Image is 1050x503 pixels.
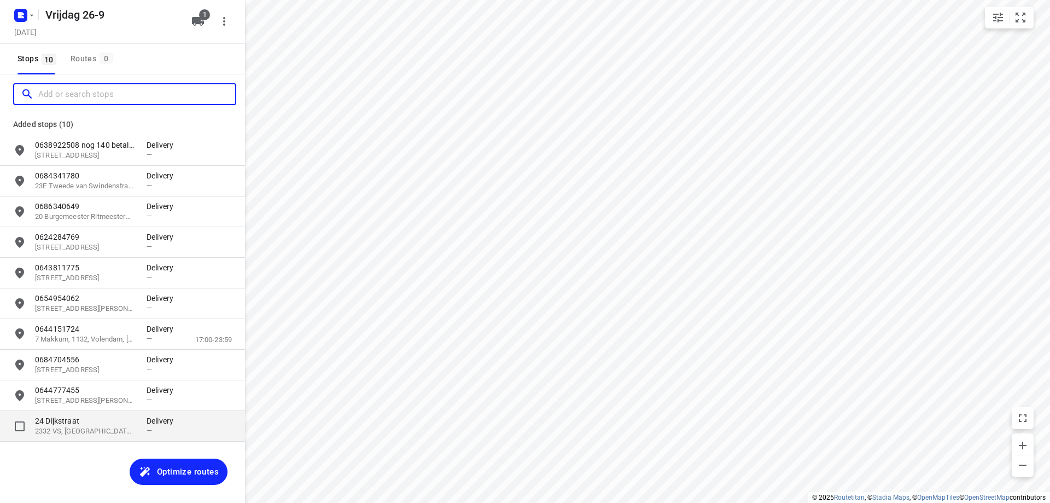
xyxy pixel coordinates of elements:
[13,118,232,131] p: Added stops (10)
[38,86,235,103] input: Add or search stops
[147,293,179,304] p: Delivery
[147,273,152,281] span: —
[147,151,152,159] span: —
[199,9,210,20] span: 1
[35,426,136,437] p: 2332 VS, [GEOGRAPHIC_DATA], [GEOGRAPHIC_DATA]
[147,170,179,181] p: Delivery
[35,262,136,273] p: 0643811775
[35,365,136,375] p: 39 Verdilaan, 2151 NA, Nieuw-Vennep, NL
[147,140,179,151] p: Delivery
[147,323,179,334] p: Delivery
[35,385,136,396] p: 0644777455
[1010,7,1031,28] button: Fit zoom
[147,242,152,251] span: —
[812,494,1046,501] li: © 2025 , © , © © contributors
[10,26,41,38] h5: Project date
[35,293,136,304] p: 0654954062
[35,396,136,406] p: 33 Cornelis van Eerdenstraat, 2712 VL, Zoetermeer, NL
[35,242,136,253] p: 18 Katinkagang, 2719 CB, Zoetermeer, NL
[147,426,152,435] span: —
[35,151,136,161] p: 176 Mariëndaal, 1025 BV, Amsterdam, NL
[987,7,1009,28] button: Map settings
[157,465,219,479] span: Optimize routes
[147,232,179,242] p: Delivery
[35,181,136,192] p: 23E Tweede van Swindenstraat, 1093 VG, Amsterdam, NL
[872,494,909,501] a: Stadia Maps
[147,415,179,426] p: Delivery
[147,262,179,273] p: Delivery
[35,201,136,212] p: 0686340649
[147,212,152,220] span: —
[42,54,56,65] span: 10
[147,365,152,373] span: —
[100,53,113,63] span: 0
[147,385,179,396] p: Delivery
[147,396,152,404] span: —
[147,354,179,365] p: Delivery
[35,140,136,151] p: 0638922508 nog 140 betalen
[35,170,136,181] p: 0684341780
[195,334,232,345] p: 17:00-23:59
[147,201,179,212] p: Delivery
[147,304,152,312] span: —
[35,273,136,284] p: 58 Turfsteker, 2152 LZ, Nieuw-Vennep, NL
[187,10,209,32] button: 1
[71,52,116,66] div: Routes
[985,7,1034,28] div: small contained button group
[130,459,227,485] button: Optimize routes
[147,181,152,189] span: —
[17,52,60,66] span: Stops
[35,354,136,365] p: 0684704556
[147,334,152,343] span: —
[834,494,865,501] a: Routetitan
[35,232,136,242] p: 0624284769
[35,415,136,426] p: 24 Dijkstraat
[35,304,136,314] p: 7 Woltera van Reesstraat, 1093 MK, Amsterdam, NL
[35,323,136,334] p: 0644151724
[41,6,183,24] h5: Vrijdag 26-9
[9,415,31,437] span: Select
[35,212,136,222] p: 20 Burgemeester Ritmeesterweg, 1784 NV, Den Helder, NL
[964,494,1010,501] a: OpenStreetMap
[917,494,959,501] a: OpenMapTiles
[35,334,136,345] p: 7 Makkum, 1132, Volendam, [GEOGRAPHIC_DATA]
